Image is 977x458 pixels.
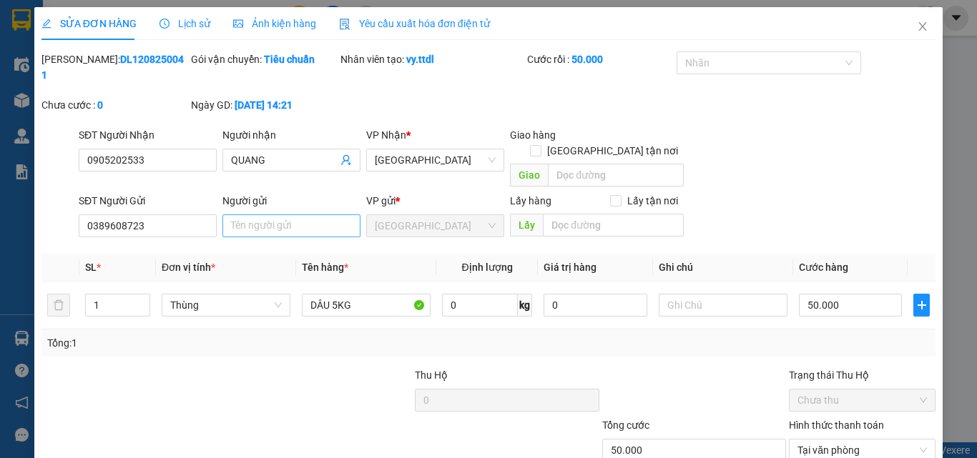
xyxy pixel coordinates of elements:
[222,127,360,143] div: Người nhận
[797,389,927,411] span: Chưa thu
[622,193,684,209] span: Lấy tận nơi
[917,21,928,32] span: close
[235,99,293,111] b: [DATE] 14:21
[366,129,406,141] span: VP Nhận
[191,51,338,67] div: Gói vận chuyển:
[233,18,316,29] span: Ảnh kiện hàng
[340,51,524,67] div: Nhân viên tạo:
[159,18,210,29] span: Lịch sử
[11,91,33,106] span: CR :
[191,97,338,113] div: Ngày GD:
[518,294,532,317] span: kg
[167,61,313,81] div: 0905202533
[653,254,793,282] th: Ghi chú
[510,129,556,141] span: Giao hàng
[162,262,215,273] span: Đơn vị tính
[47,335,378,351] div: Tổng: 1
[541,143,684,159] span: [GEOGRAPHIC_DATA] tận nơi
[544,262,596,273] span: Giá trị hàng
[97,99,103,111] b: 0
[527,51,674,67] div: Cước rồi :
[47,294,70,317] button: delete
[461,262,512,273] span: Định lượng
[170,294,282,316] span: Thùng
[543,214,684,237] input: Dọc đường
[41,51,188,83] div: [PERSON_NAME]:
[167,44,313,61] div: QUANG
[789,367,936,383] div: Trạng thái Thu Hộ
[85,262,97,273] span: SL
[375,215,496,237] span: Đà Lạt
[79,193,217,209] div: SĐT Người Gửi
[233,19,243,29] span: picture
[41,19,51,29] span: edit
[510,195,551,206] span: Lấy hàng
[375,149,496,171] span: Đà Nẵng
[415,369,448,381] span: Thu Hộ
[602,419,649,431] span: Tổng cước
[659,294,787,317] input: Ghi Chú
[222,193,360,209] div: Người gửi
[12,44,157,64] div: 0389608723
[302,262,348,273] span: Tên hàng
[339,18,490,29] span: Yêu cầu xuất hóa đơn điện tử
[264,54,315,65] b: Tiêu chuẩn
[79,127,217,143] div: SĐT Người Nhận
[340,154,352,166] span: user-add
[571,54,603,65] b: 50.000
[799,262,848,273] span: Cước hàng
[302,294,431,317] input: VD: Bàn, Ghế
[789,419,884,431] label: Hình thức thanh toán
[510,164,548,186] span: Giao
[159,19,170,29] span: clock-circle
[339,19,350,30] img: icon
[11,90,159,107] div: 50.000
[914,299,929,311] span: plus
[406,54,434,65] b: vy.ttdl
[12,12,34,27] span: Gửi:
[903,7,943,47] button: Close
[167,12,202,27] span: Nhận:
[548,164,684,186] input: Dọc đường
[12,12,157,44] div: [GEOGRAPHIC_DATA]
[913,294,930,317] button: plus
[510,214,543,237] span: Lấy
[41,97,188,113] div: Chưa cước :
[167,12,313,44] div: [GEOGRAPHIC_DATA]
[41,18,137,29] span: SỬA ĐƠN HÀNG
[366,193,504,209] div: VP gửi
